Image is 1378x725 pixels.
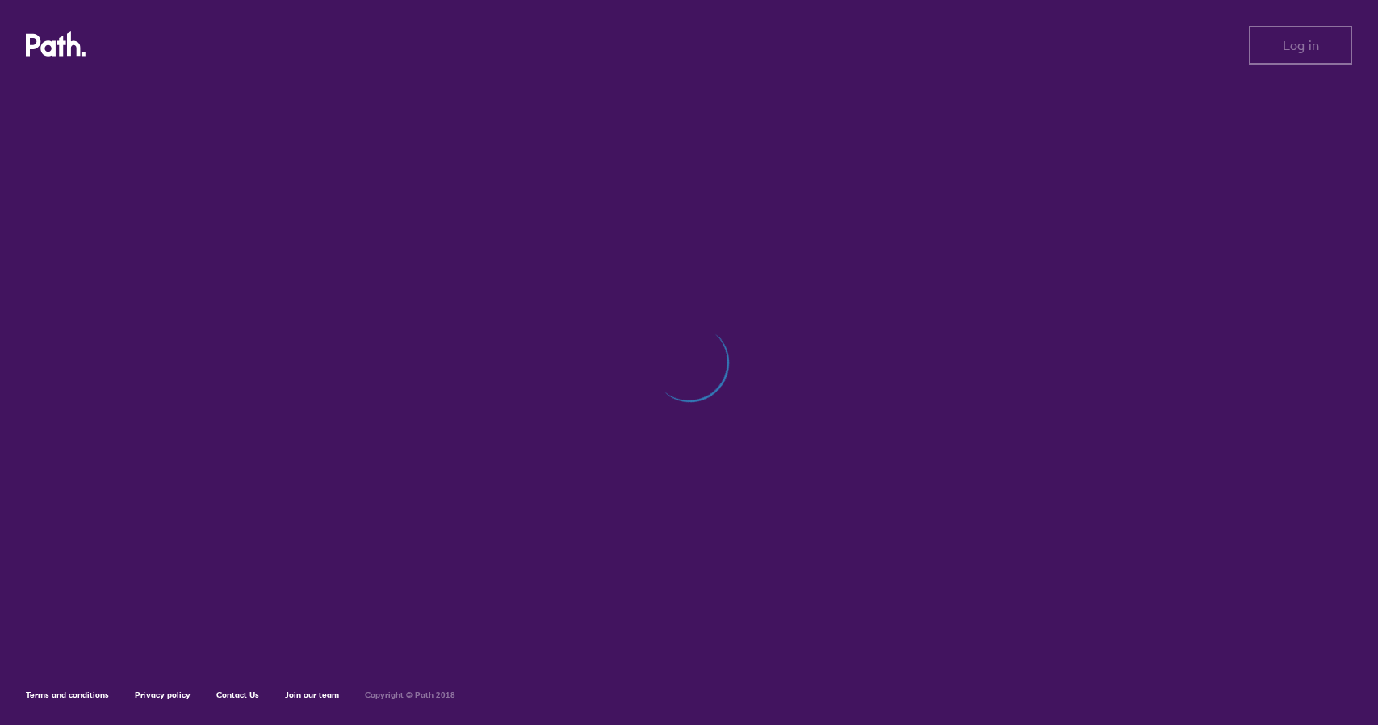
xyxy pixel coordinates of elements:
[26,689,109,700] a: Terms and conditions
[1283,38,1319,52] span: Log in
[1249,26,1352,65] button: Log in
[285,689,339,700] a: Join our team
[216,689,259,700] a: Contact Us
[365,690,455,700] h6: Copyright © Path 2018
[135,689,191,700] a: Privacy policy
